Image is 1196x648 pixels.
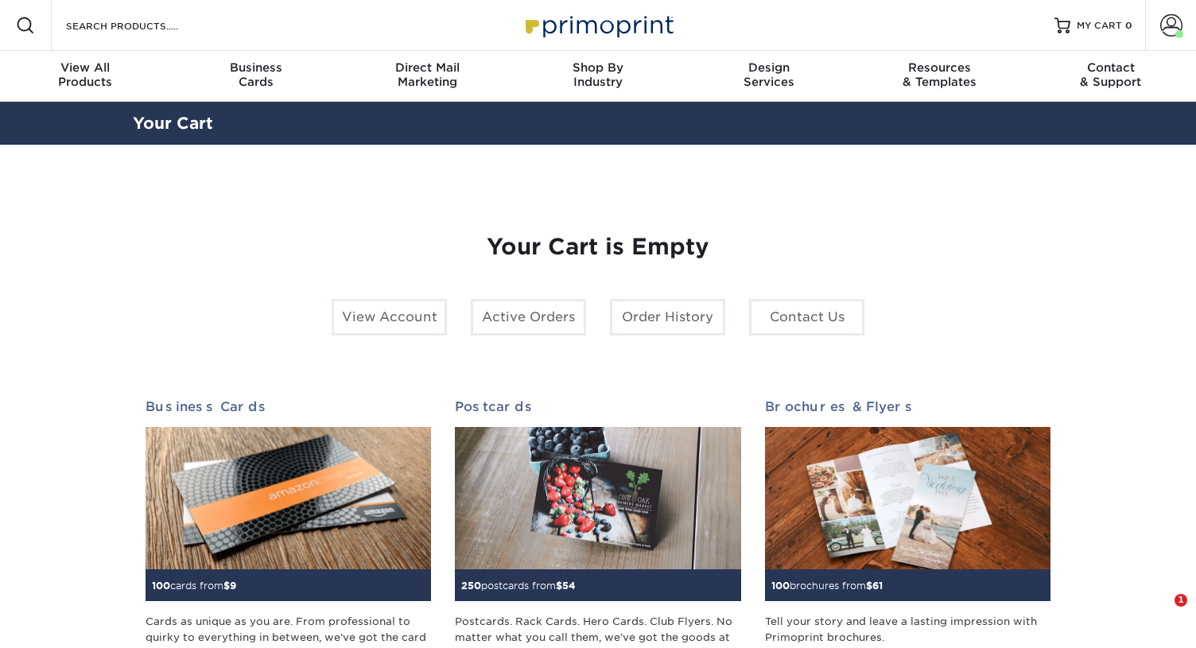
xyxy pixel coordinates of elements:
[146,234,1050,261] h1: Your Cart is Empty
[683,51,854,102] a: DesignServices
[1175,594,1187,607] span: 1
[461,580,481,592] span: 250
[765,427,1050,570] img: Brochures & Flyers
[610,299,725,336] a: Order History
[513,60,684,89] div: Industry
[171,60,342,75] span: Business
[171,60,342,89] div: Cards
[771,580,790,592] span: 100
[872,580,883,592] span: 61
[1142,594,1180,632] iframe: Intercom live chat
[332,299,447,336] a: View Account
[342,51,513,102] a: Direct MailMarketing
[854,60,1025,75] span: Resources
[765,399,1050,414] h2: Brochures & Flyers
[1025,60,1196,75] span: Contact
[854,60,1025,89] div: & Templates
[1077,19,1122,33] span: MY CART
[461,580,576,592] small: postcards from
[342,60,513,75] span: Direct Mail
[152,580,170,592] span: 100
[64,16,219,35] input: SEARCH PRODUCTS.....
[1025,60,1196,89] div: & Support
[223,580,230,592] span: $
[562,580,576,592] span: 54
[152,580,236,592] small: cards from
[455,427,740,570] img: Postcards
[146,427,431,570] img: Business Cards
[171,51,342,102] a: BusinessCards
[471,299,586,336] a: Active Orders
[683,60,854,89] div: Services
[342,60,513,89] div: Marketing
[455,399,740,414] h2: Postcards
[749,299,864,336] a: Contact Us
[1125,20,1132,31] span: 0
[1025,51,1196,102] a: Contact& Support
[513,60,684,75] span: Shop By
[771,580,883,592] small: brochures from
[683,60,854,75] span: Design
[513,51,684,102] a: Shop ByIndustry
[133,114,213,133] a: Your Cart
[866,580,872,592] span: $
[146,399,431,414] h2: Business Cards
[854,51,1025,102] a: Resources& Templates
[230,580,236,592] span: 9
[556,580,562,592] span: $
[518,8,678,42] img: Primoprint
